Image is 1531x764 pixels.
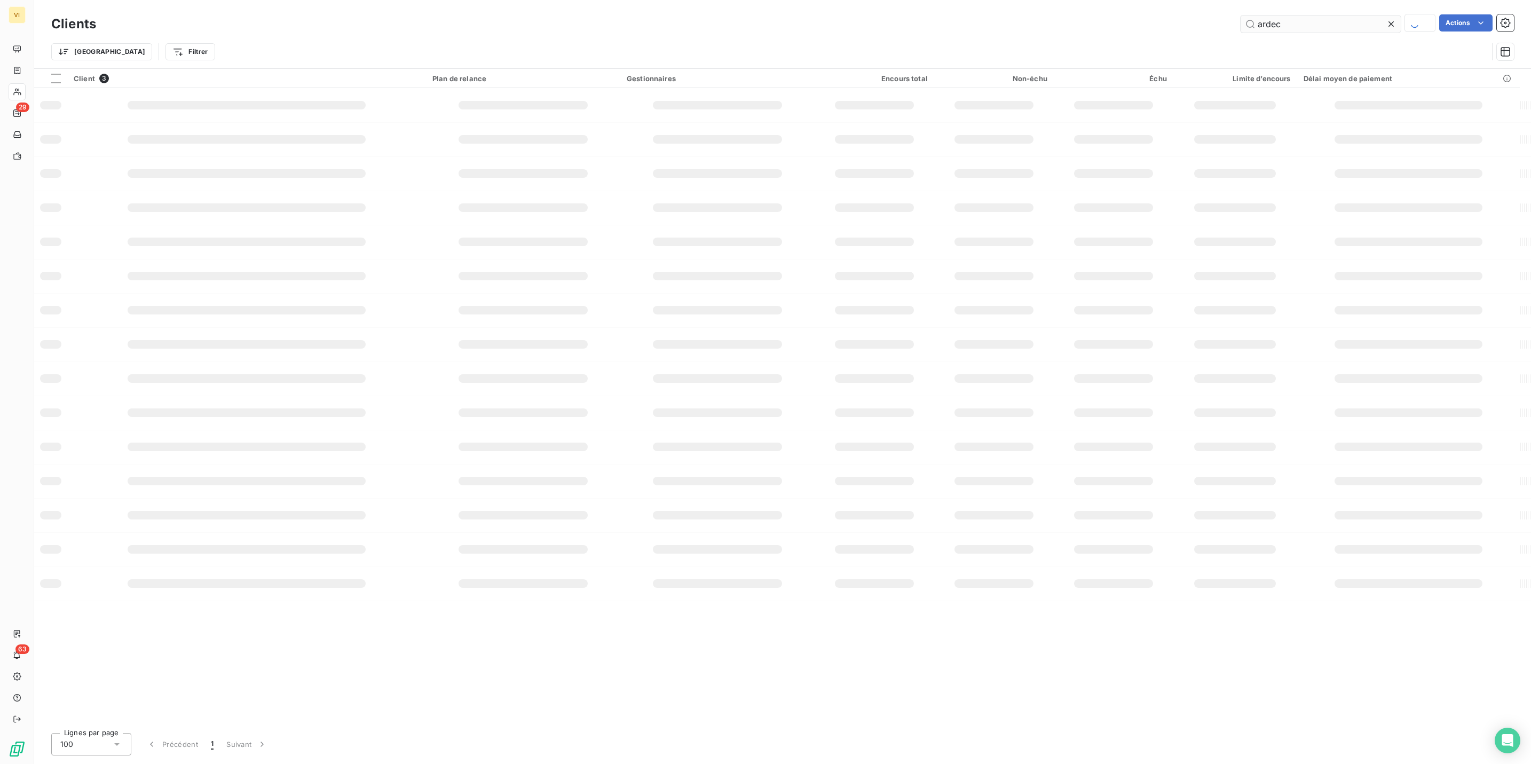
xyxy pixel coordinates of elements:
[1304,74,1513,83] div: Délai moyen de paiement
[165,43,215,60] button: Filtrer
[1241,15,1401,33] input: Rechercher
[1495,728,1520,753] div: Open Intercom Messenger
[432,74,614,83] div: Plan de relance
[16,103,29,112] span: 29
[51,14,96,34] h3: Clients
[140,733,204,755] button: Précédent
[204,733,220,755] button: 1
[1439,14,1493,31] button: Actions
[1180,74,1291,83] div: Limite d’encours
[1060,74,1167,83] div: Échu
[941,74,1047,83] div: Non-échu
[821,74,928,83] div: Encours total
[9,6,26,23] div: VI
[60,739,73,750] span: 100
[9,741,26,758] img: Logo LeanPay
[99,74,109,83] span: 3
[15,644,29,654] span: 63
[51,43,152,60] button: [GEOGRAPHIC_DATA]
[74,74,95,83] span: Client
[220,733,274,755] button: Suivant
[211,739,214,750] span: 1
[627,74,808,83] div: Gestionnaires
